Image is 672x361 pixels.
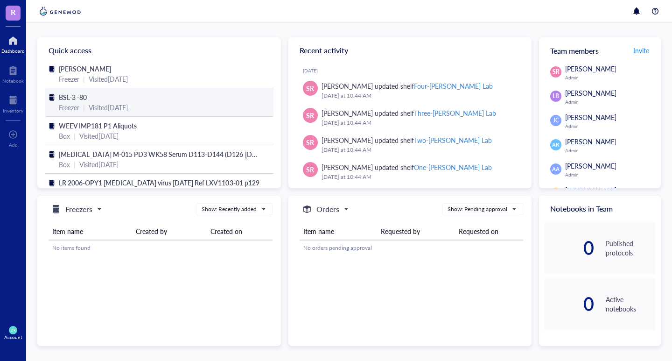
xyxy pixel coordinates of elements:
[322,135,492,145] div: [PERSON_NAME] updated shelf
[3,108,23,113] div: Inventory
[296,158,525,185] a: SR[PERSON_NAME] updated shelfOne-[PERSON_NAME] Lab[DATE] at 10:44 AM
[565,75,655,80] div: Admin
[2,63,24,84] a: Notebook
[89,74,128,84] div: Visited [DATE]
[59,74,79,84] div: Freezer
[59,159,70,170] div: Box
[565,64,616,73] span: [PERSON_NAME]
[37,6,83,17] img: genemod-logo
[553,141,560,149] span: AK
[322,118,517,127] div: [DATE] at 10:44 AM
[565,137,616,146] span: [PERSON_NAME]
[306,83,314,93] span: SR
[59,121,137,130] span: WEEV IMP181 P1 Aliquots
[79,159,119,170] div: Visited [DATE]
[455,223,523,240] th: Requested on
[65,204,92,215] h5: Freezers
[553,92,559,100] span: LB
[2,78,24,84] div: Notebook
[300,223,378,240] th: Item name
[565,148,655,153] div: Admin
[11,328,15,333] span: DR
[545,241,594,255] div: 0
[539,196,661,222] div: Notebooks in Team
[202,205,257,213] div: Show: Recently added
[37,37,281,64] div: Quick access
[296,131,525,158] a: SR[PERSON_NAME] updated shelfTwo-[PERSON_NAME] Lab[DATE] at 10:44 AM
[9,142,18,148] div: Add
[306,137,314,148] span: SR
[74,159,76,170] div: |
[565,185,616,195] span: [PERSON_NAME]
[207,223,273,240] th: Created on
[296,104,525,131] a: SR[PERSON_NAME] updated shelfThree-[PERSON_NAME] Lab[DATE] at 10:44 AM
[89,102,128,113] div: Visited [DATE]
[414,81,493,91] div: Four-[PERSON_NAME] Lab
[59,92,87,102] span: BSL-3 -80
[4,334,22,340] div: Account
[633,46,649,55] span: Invite
[565,88,616,98] span: [PERSON_NAME]
[59,149,285,159] span: [MEDICAL_DATA] M-015 PD3 WK58 Serum D113-D144 (D126 [DATE]) Box 2
[303,244,520,252] div: No orders pending approval
[83,74,85,84] div: |
[296,77,525,104] a: SR[PERSON_NAME] updated shelfFour-[PERSON_NAME] Lab[DATE] at 10:44 AM
[633,43,650,58] button: Invite
[539,37,661,64] div: Team members
[59,178,259,187] span: LR 2006-OPY1 [MEDICAL_DATA] virus [DATE] Ref LXV1103-01 p129
[322,108,497,118] div: [PERSON_NAME] updated shelf
[565,99,655,105] div: Admin
[322,145,517,155] div: [DATE] at 10:44 AM
[414,163,492,172] div: One-[PERSON_NAME] Lab
[565,113,616,122] span: [PERSON_NAME]
[606,239,655,257] div: Published protocols
[1,48,25,54] div: Dashboard
[132,223,207,240] th: Created by
[565,123,655,129] div: Admin
[74,131,76,141] div: |
[322,91,517,100] div: [DATE] at 10:44 AM
[448,205,507,213] div: Show: Pending approval
[3,93,23,113] a: Inventory
[377,223,455,240] th: Requested by
[606,295,655,313] div: Active notebooks
[414,108,496,118] div: Three-[PERSON_NAME] Lab
[553,116,559,125] span: JC
[545,297,594,311] div: 0
[322,162,492,172] div: [PERSON_NAME] updated shelf
[59,131,70,141] div: Box
[553,165,560,173] span: AA
[414,135,492,145] div: Two-[PERSON_NAME] Lab
[553,68,560,76] span: SR
[303,68,525,73] div: [DATE]
[316,204,339,215] h5: Orders
[11,6,15,18] span: R
[52,244,269,252] div: No items found
[306,110,314,120] span: SR
[1,33,25,54] a: Dashboard
[79,131,119,141] div: Visited [DATE]
[322,172,517,182] div: [DATE] at 10:44 AM
[288,37,532,64] div: Recent activity
[322,81,493,91] div: [PERSON_NAME] updated shelf
[565,172,655,177] div: Admin
[59,64,111,73] span: [PERSON_NAME]
[306,164,314,175] span: SR
[49,223,132,240] th: Item name
[59,102,79,113] div: Freezer
[565,161,616,170] span: [PERSON_NAME]
[83,102,85,113] div: |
